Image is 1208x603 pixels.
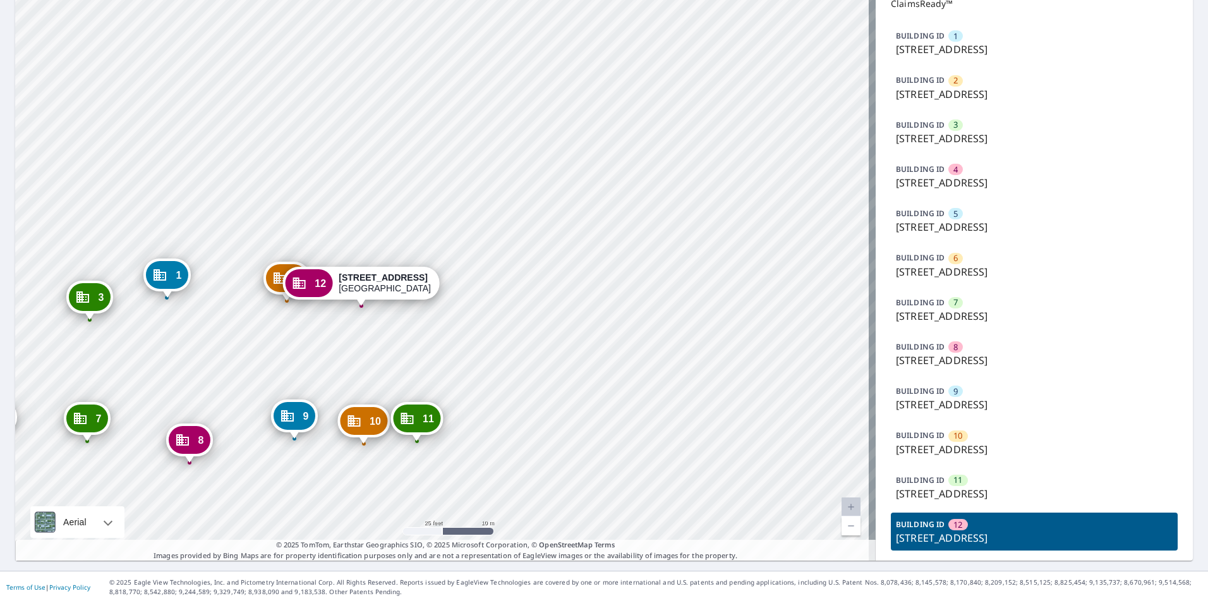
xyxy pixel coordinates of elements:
a: Current Level 20, Zoom Out [842,516,861,535]
span: 2 [953,75,958,87]
a: Terms of Use [6,583,45,592]
strong: [STREET_ADDRESS] [339,272,428,283]
span: 7 [95,414,101,423]
p: BUILDING ID [896,297,945,308]
span: 8 [198,435,204,445]
div: Dropped pin, building 7, Commercial property, 7751 E Glenrosa Ave Scottsdale, AZ 85251 [63,402,110,441]
div: Dropped pin, building 2, Commercial property, 7751 E Glenrosa Ave Scottsdale, AZ 85251 [263,262,310,301]
span: 12 [315,279,326,288]
p: [STREET_ADDRESS] [896,175,1173,190]
p: [STREET_ADDRESS] [896,530,1173,545]
span: 1 [176,271,181,280]
div: Dropped pin, building 8, Commercial property, 7751 E Glenrosa Ave Scottsdale, AZ 85251 [166,423,213,463]
div: [GEOGRAPHIC_DATA] [339,272,431,294]
div: Dropped pin, building 12, Commercial property, 7751 E Glenrosa Ave Scottsdale, AZ 85251 [282,267,440,306]
p: [STREET_ADDRESS] [896,442,1173,457]
p: BUILDING ID [896,208,945,219]
span: 11 [953,474,962,486]
p: [STREET_ADDRESS] [896,87,1173,102]
p: BUILDING ID [896,119,945,130]
span: 12 [953,519,962,531]
p: BUILDING ID [896,341,945,352]
span: 10 [370,417,381,426]
div: Dropped pin, building 10, Commercial property, 7751 E Glenrosa Ave Scottsdale, AZ 85251 [337,405,390,444]
span: 11 [423,414,434,423]
p: | [6,583,90,591]
span: 5 [953,208,958,220]
p: BUILDING ID [896,75,945,85]
div: Aerial [30,506,124,538]
p: [STREET_ADDRESS] [896,397,1173,412]
span: 8 [953,341,958,353]
div: Dropped pin, building 1, Commercial property, 7751 E Glenrosa Ave Scottsdale, AZ 85251 [143,259,190,298]
div: Dropped pin, building 11, Commercial property, 7751 E Glenrosa Ave Scottsdale, AZ 85251 [390,402,443,441]
span: 10 [953,430,962,442]
p: BUILDING ID [896,430,945,441]
p: BUILDING ID [896,30,945,41]
p: [STREET_ADDRESS] [896,42,1173,57]
div: Dropped pin, building 3, Commercial property, 7751 E Glenrosa Ave Scottsdale, AZ 85251 [66,281,112,320]
span: 3 [953,119,958,131]
a: Privacy Policy [49,583,90,592]
a: Terms [595,540,615,549]
p: [STREET_ADDRESS] [896,219,1173,234]
p: [STREET_ADDRESS] [896,131,1173,146]
p: BUILDING ID [896,252,945,263]
p: BUILDING ID [896,386,945,396]
p: © 2025 Eagle View Technologies, Inc. and Pictometry International Corp. All Rights Reserved. Repo... [109,578,1202,597]
span: 1 [953,30,958,42]
p: BUILDING ID [896,475,945,485]
p: BUILDING ID [896,164,945,174]
span: 9 [953,386,958,398]
span: © 2025 TomTom, Earthstar Geographics SIO, © 2025 Microsoft Corporation, © [276,540,615,551]
div: Dropped pin, building 9, Commercial property, 7751 E Glenrosa Ave Scottsdale, AZ 85251 [270,399,317,439]
p: [STREET_ADDRESS] [896,353,1173,368]
span: 6 [953,252,958,264]
p: BUILDING ID [896,519,945,530]
p: [STREET_ADDRESS] [896,264,1173,279]
span: 7 [953,296,958,308]
span: 3 [98,293,104,302]
div: Aerial [59,506,90,538]
span: 4 [953,164,958,176]
span: 9 [303,411,308,421]
p: Images provided by Bing Maps are for property identification purposes only and are not a represen... [15,540,876,561]
p: [STREET_ADDRESS] [896,308,1173,324]
p: [STREET_ADDRESS] [896,486,1173,501]
a: OpenStreetMap [539,540,592,549]
a: Current Level 20, Zoom In Disabled [842,497,861,516]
